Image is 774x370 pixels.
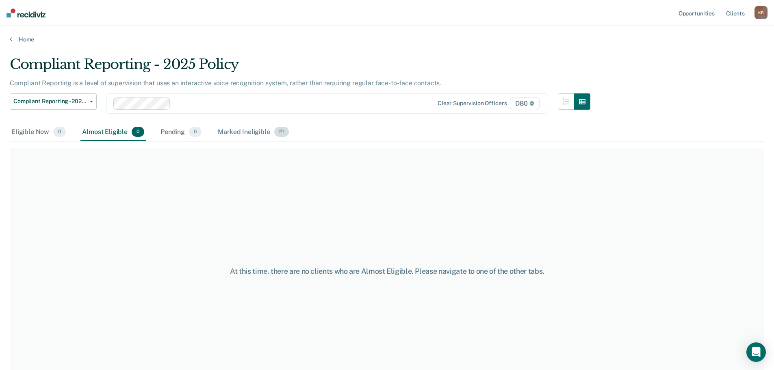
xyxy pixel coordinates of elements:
div: Eligible Now0 [10,123,67,141]
span: 21 [274,127,289,137]
div: Pending0 [159,123,203,141]
span: 0 [53,127,66,137]
span: 0 [132,127,144,137]
div: Marked Ineligible21 [216,123,290,141]
a: Home [10,36,764,43]
span: Compliant Reporting - 2025 Policy [13,98,87,105]
div: K B [754,6,767,19]
span: 0 [189,127,202,137]
button: KB [754,6,767,19]
div: At this time, there are no clients who are Almost Eligible. Please navigate to one of the other t... [199,267,576,276]
div: Clear supervision officers [438,100,507,107]
div: Compliant Reporting - 2025 Policy [10,56,590,79]
span: D80 [510,97,539,110]
div: Open Intercom Messenger [746,342,766,362]
img: Recidiviz [7,9,46,17]
p: Compliant Reporting is a level of supervision that uses an interactive voice recognition system, ... [10,79,441,87]
div: Almost Eligible0 [80,123,146,141]
button: Compliant Reporting - 2025 Policy [10,93,97,110]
